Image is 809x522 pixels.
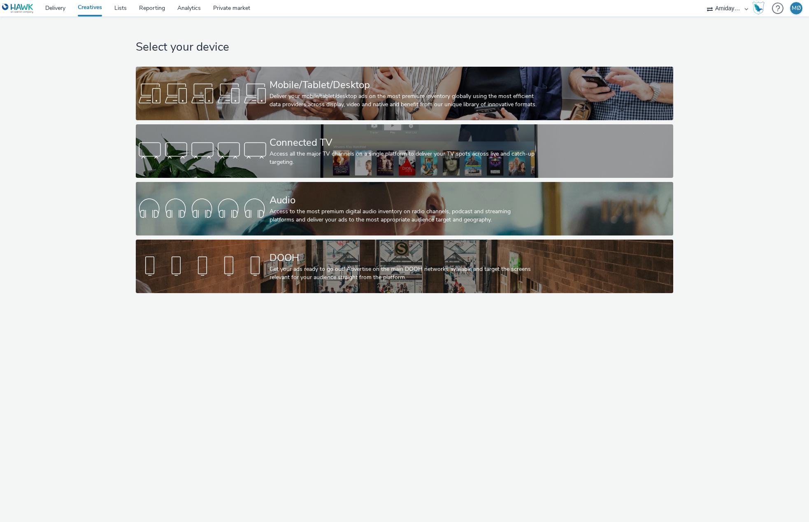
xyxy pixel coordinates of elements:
[792,2,801,14] div: MØ
[2,3,34,14] img: undefined Logo
[752,2,768,15] a: Hawk Academy
[270,207,537,224] div: Access to the most premium digital audio inventory on radio channels, podcast and streaming platf...
[270,92,537,109] div: Deliver your mobile/tablet/desktop ads on the most premium inventory globally using the most effi...
[270,150,537,167] div: Access all the major TV channels on a single platform to deliver your TV spots across live and ca...
[270,193,537,207] div: Audio
[752,2,765,15] img: Hawk Academy
[136,124,673,178] a: Connected TVAccess all the major TV channels on a single platform to deliver your TV spots across...
[270,251,537,265] div: DOOH
[270,265,537,282] div: Get your ads ready to go out! Advertise on the main DOOH networks available and target the screen...
[136,182,673,235] a: AudioAccess to the most premium digital audio inventory on radio channels, podcast and streaming ...
[270,78,537,92] div: Mobile/Tablet/Desktop
[136,40,673,55] h1: Select your device
[136,240,673,293] a: DOOHGet your ads ready to go out! Advertise on the main DOOH networks available and target the sc...
[270,135,537,150] div: Connected TV
[136,67,673,120] a: Mobile/Tablet/DesktopDeliver your mobile/tablet/desktop ads on the most premium inventory globall...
